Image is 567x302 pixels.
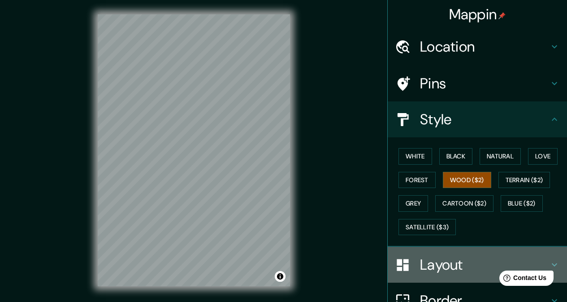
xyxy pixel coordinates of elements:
[435,195,493,212] button: Cartoon ($2)
[501,195,543,212] button: Blue ($2)
[388,247,567,283] div: Layout
[449,5,506,23] h4: Mappin
[498,172,550,188] button: Terrain ($2)
[480,148,521,165] button: Natural
[498,12,506,19] img: pin-icon.png
[275,271,286,282] button: Toggle attribution
[420,256,549,274] h4: Layout
[398,172,436,188] button: Forest
[528,148,558,165] button: Love
[398,148,432,165] button: White
[388,66,567,101] div: Pins
[388,29,567,65] div: Location
[398,195,428,212] button: Grey
[388,101,567,137] div: Style
[487,267,557,292] iframe: Help widget launcher
[398,219,456,236] button: Satellite ($3)
[98,14,290,286] canvas: Map
[443,172,491,188] button: Wood ($2)
[420,74,549,92] h4: Pins
[420,110,549,128] h4: Style
[420,38,549,56] h4: Location
[439,148,473,165] button: Black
